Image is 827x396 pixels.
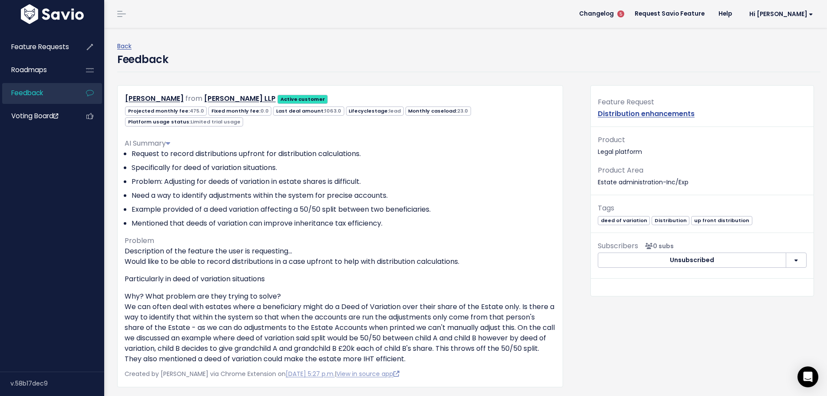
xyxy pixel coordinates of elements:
span: Product [598,135,625,145]
span: Feature Request [598,97,654,107]
a: Request Savio Feature [628,7,712,20]
p: Particularly in deed of variation situations [125,274,556,284]
a: Distribution [652,216,689,224]
p: Legal platform [598,134,807,157]
span: Feature Requests [11,42,69,51]
span: 475.0 [190,107,204,114]
span: Product Area [598,165,643,175]
span: AI Summary [125,138,170,148]
span: Roadmaps [11,65,47,74]
span: Subscribers [598,241,638,251]
a: Roadmaps [2,60,72,80]
span: Platform usage status: [125,117,243,126]
a: Feedback [2,83,72,103]
a: Distribution enhancements [598,109,695,119]
a: Help [712,7,739,20]
a: Voting Board [2,106,72,126]
a: View in source app [336,369,399,378]
img: logo-white.9d6f32f41409.svg [19,4,86,24]
span: Last deal amount: [273,106,344,116]
span: Voting Board [11,111,58,120]
span: Fixed monthly fee: [208,106,271,116]
div: v.58b17dec9 [10,372,104,395]
span: from [185,93,202,103]
span: Monthly caseload: [405,106,471,116]
span: Limited trial usage [191,118,241,125]
div: Open Intercom Messenger [797,366,818,387]
span: 5 [617,10,624,17]
span: Projected monthly fee: [125,106,207,116]
span: <p><strong>Subscribers</strong><br><br> No subscribers yet<br> </p> [642,242,674,250]
a: Back [117,42,132,50]
span: deed of variation [598,216,650,225]
button: Unsubscribed [598,253,786,268]
span: Distribution [652,216,689,225]
span: 23.0 [457,107,468,114]
span: Tags [598,203,614,213]
li: Need a way to identify adjustments within the system for precise accounts. [132,190,556,201]
span: 1063.0 [325,107,341,114]
li: Mentioned that deeds of variation can improve inheritance tax efficiency. [132,218,556,229]
span: Lifecyclestage: [346,106,404,116]
span: lead [389,107,401,114]
span: Problem [125,236,154,246]
a: deed of variation [598,216,650,224]
a: [PERSON_NAME] LLP [204,93,276,103]
span: Changelog [579,11,614,17]
a: Hi [PERSON_NAME] [739,7,820,21]
li: Specifically for deed of variation situations. [132,163,556,173]
h4: Feedback [117,52,168,67]
li: Example provided of a deed variation affecting a 50/50 split between two beneficiaries. [132,204,556,215]
a: Feature Requests [2,37,72,57]
li: Problem: Adjusting for deeds of variation in estate shares is difficult. [132,176,556,187]
a: [PERSON_NAME] [125,93,184,103]
p: Estate administration-Inc/Exp [598,164,807,188]
p: Why? What problem are they trying to solve? We can often deal with estates where a beneficiary mi... [125,291,556,364]
span: Hi [PERSON_NAME] [749,11,813,17]
span: Created by [PERSON_NAME] via Chrome Extension on | [125,369,399,378]
span: 0.0 [260,107,269,114]
strong: Active customer [280,96,325,103]
a: up front distribution [691,216,752,224]
span: Feedback [11,88,43,97]
a: [DATE] 5:27 p.m. [286,369,335,378]
li: Request to record distributions upfront for distribution calculations. [132,149,556,159]
span: up front distribution [691,216,752,225]
p: Description of the feature the user is requesting... Would like to be able to record distribution... [125,246,556,267]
